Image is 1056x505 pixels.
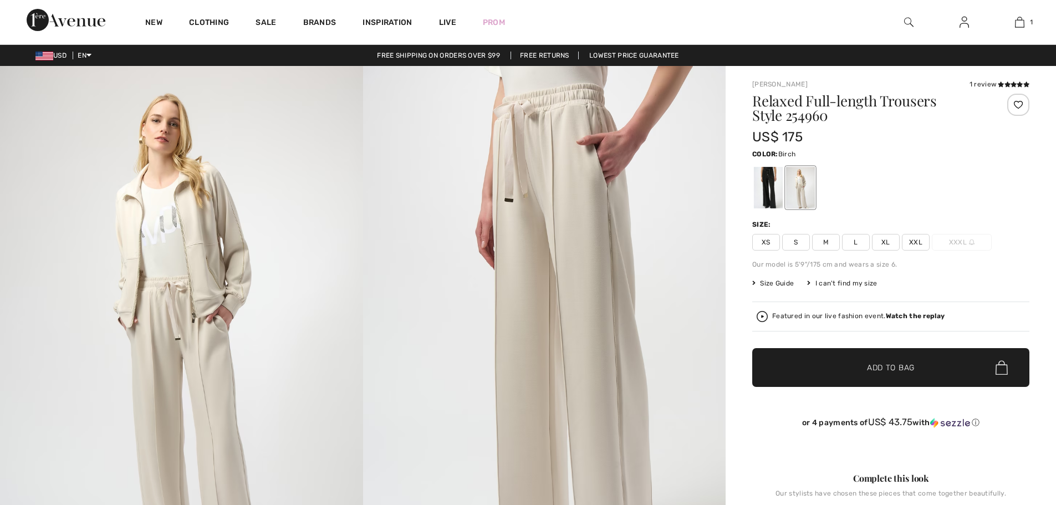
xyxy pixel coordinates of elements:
img: search the website [904,16,914,29]
button: Add to Bag [752,348,1029,387]
span: XS [752,234,780,251]
span: Add to Bag [867,362,915,374]
div: Size: [752,220,773,229]
a: Free Returns [511,52,579,59]
img: My Info [960,16,969,29]
img: US Dollar [35,52,53,60]
span: XXXL [932,234,992,251]
div: Featured in our live fashion event. [772,313,945,320]
div: 1 review [970,79,1029,89]
h1: Relaxed Full-length Trousers Style 254960 [752,94,983,123]
a: Brands [303,18,336,29]
strong: Watch the replay [886,312,945,320]
span: XXL [902,234,930,251]
a: New [145,18,162,29]
a: Prom [483,17,505,28]
img: Bag.svg [996,360,1008,375]
a: Free shipping on orders over $99 [368,52,509,59]
div: Our model is 5'9"/175 cm and wears a size 6. [752,259,1029,269]
span: USD [35,52,71,59]
span: Size Guide [752,278,794,288]
a: Sign In [951,16,978,29]
img: 1ère Avenue [27,9,105,31]
span: EN [78,52,91,59]
a: Live [439,17,456,28]
span: Color: [752,150,778,158]
iframe: Opens a widget where you can chat to one of our agents [986,422,1045,450]
a: 1 [992,16,1047,29]
span: US$ 43.75 [868,416,913,427]
span: S [782,234,810,251]
img: Sezzle [930,418,970,428]
span: US$ 175 [752,129,803,145]
img: ring-m.svg [969,239,975,245]
div: or 4 payments ofUS$ 43.75withSezzle Click to learn more about Sezzle [752,417,1029,432]
a: Sale [256,18,276,29]
span: M [812,234,840,251]
a: Clothing [189,18,229,29]
span: L [842,234,870,251]
div: Birch [786,167,815,208]
div: or 4 payments of with [752,417,1029,428]
div: I can't find my size [807,278,877,288]
span: Inspiration [363,18,412,29]
span: XL [872,234,900,251]
div: Black [754,167,783,208]
div: Complete this look [752,472,1029,485]
a: Lowest Price Guarantee [580,52,688,59]
img: Watch the replay [757,311,768,322]
img: My Bag [1015,16,1024,29]
span: Birch [778,150,796,158]
span: 1 [1030,17,1033,27]
a: [PERSON_NAME] [752,80,808,88]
